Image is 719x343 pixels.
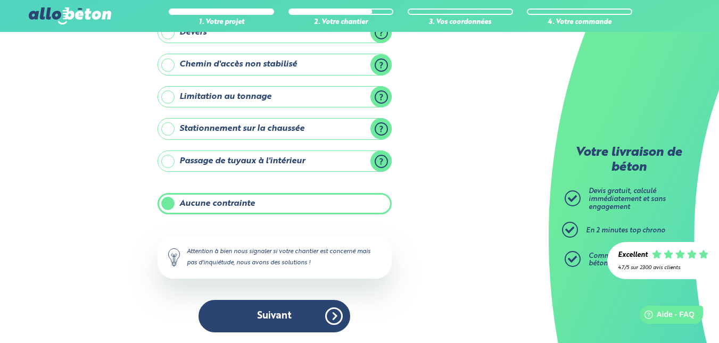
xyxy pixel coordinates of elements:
label: Dévers [158,22,392,43]
div: 3. Vos coordonnées [408,19,513,27]
div: Attention à bien nous signaler si votre chantier est concerné mais pas d'inquiétude, nous avons d... [158,236,392,278]
label: Stationnement sur la chaussée [158,118,392,139]
div: 2. Votre chantier [288,19,394,27]
button: Suivant [199,300,350,332]
p: Votre livraison de béton [567,146,690,175]
label: Chemin d'accès non stabilisé [158,54,392,75]
img: allobéton [29,7,111,24]
div: Excellent [618,252,648,260]
span: Commandez ensuite votre béton prêt à l'emploi [589,253,674,267]
span: Devis gratuit, calculé immédiatement et sans engagement [589,188,666,210]
iframe: Help widget launcher [624,302,707,331]
div: 1. Votre projet [169,19,274,27]
div: 4.7/5 sur 2300 avis clients [618,265,708,271]
div: 4. Votre commande [527,19,632,27]
label: Aucune contrainte [158,193,392,214]
span: En 2 minutes top chrono [586,227,665,234]
label: Passage de tuyaux à l'intérieur [158,150,392,172]
label: Limitation au tonnage [158,86,392,107]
